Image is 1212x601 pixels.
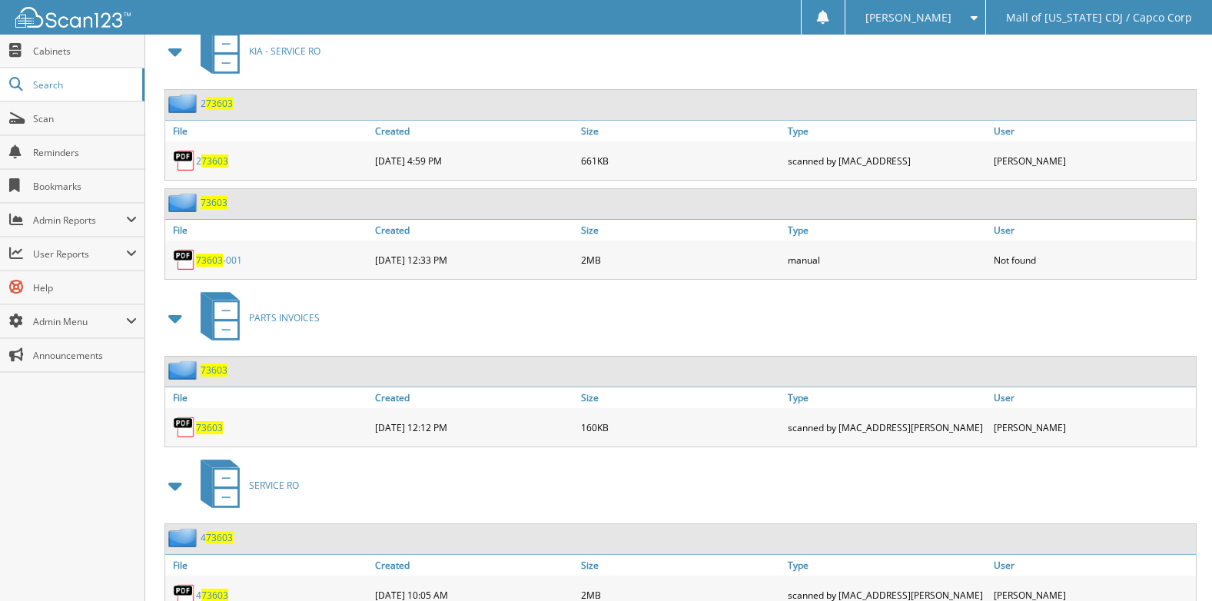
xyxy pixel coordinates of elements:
[33,146,137,159] span: Reminders
[191,287,320,348] a: PARTS INVOICES
[784,121,990,141] a: Type
[577,220,783,241] a: Size
[33,112,137,125] span: Scan
[196,421,223,434] a: 73603
[990,145,1196,176] div: [PERSON_NAME]
[173,248,196,271] img: PDF.png
[249,311,320,324] span: PARTS INVOICES
[249,479,299,492] span: SERVICE RO
[165,220,371,241] a: File
[173,416,196,439] img: PDF.png
[577,412,783,443] div: 160KB
[33,315,126,328] span: Admin Menu
[577,145,783,176] div: 661KB
[196,254,223,267] span: 73603
[990,387,1196,408] a: User
[201,154,228,168] span: 73603
[784,412,990,443] div: scanned by [MAC_ADDRESS][PERSON_NAME]
[1006,13,1192,22] span: Mall of [US_STATE] CDJ / Capco Corp
[206,531,233,544] span: 73603
[33,214,126,227] span: Admin Reports
[784,145,990,176] div: scanned by [MAC_ADDRESS]
[201,531,233,544] a: 473603
[173,149,196,172] img: PDF.png
[577,244,783,275] div: 2MB
[249,45,320,58] span: KIA - SERVICE RO
[168,360,201,380] img: folder2.png
[33,180,137,193] span: Bookmarks
[168,193,201,212] img: folder2.png
[990,555,1196,576] a: User
[990,244,1196,275] div: Not found
[165,555,371,576] a: File
[165,387,371,408] a: File
[1135,527,1212,601] iframe: Chat Widget
[196,254,242,267] a: 73603-001
[191,21,320,81] a: KIA - SERVICE RO
[201,97,233,110] a: 273603
[33,281,137,294] span: Help
[990,412,1196,443] div: [PERSON_NAME]
[371,244,577,275] div: [DATE] 12:33 PM
[784,220,990,241] a: Type
[577,555,783,576] a: Size
[990,220,1196,241] a: User
[196,154,228,168] a: 273603
[990,121,1196,141] a: User
[371,145,577,176] div: [DATE] 4:59 PM
[15,7,131,28] img: scan123-logo-white.svg
[191,455,299,516] a: SERVICE RO
[165,121,371,141] a: File
[33,78,134,91] span: Search
[784,244,990,275] div: manual
[33,45,137,58] span: Cabinets
[865,13,951,22] span: [PERSON_NAME]
[371,555,577,576] a: Created
[206,97,233,110] span: 73603
[201,196,227,209] a: 73603
[371,387,577,408] a: Created
[784,555,990,576] a: Type
[168,528,201,547] img: folder2.png
[371,121,577,141] a: Created
[577,121,783,141] a: Size
[168,94,201,113] img: folder2.png
[371,220,577,241] a: Created
[784,387,990,408] a: Type
[577,387,783,408] a: Size
[371,412,577,443] div: [DATE] 12:12 PM
[33,349,137,362] span: Announcements
[201,364,227,377] a: 73603
[33,247,126,261] span: User Reports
